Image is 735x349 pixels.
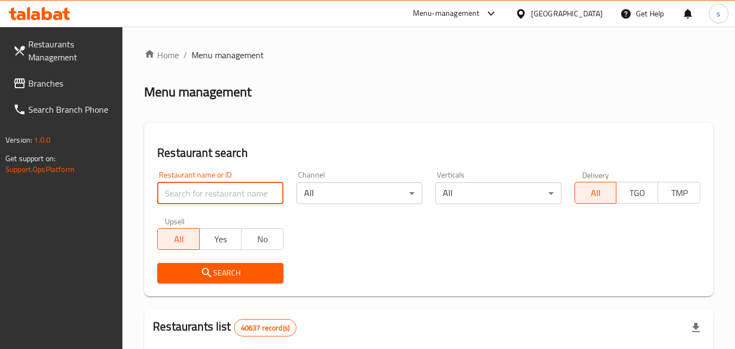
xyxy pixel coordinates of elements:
[582,171,609,179] label: Delivery
[157,182,283,204] input: Search for restaurant name or ID..
[183,48,187,62] li: /
[28,38,114,64] span: Restaurants Management
[4,31,123,70] a: Restaurants Management
[241,228,283,250] button: No
[683,315,709,341] div: Export file
[658,182,700,204] button: TMP
[157,145,700,161] h2: Restaurant search
[204,231,237,247] span: Yes
[5,162,75,176] a: Support.OpsPlatform
[234,319,297,336] div: Total records count
[144,83,251,101] h2: Menu management
[157,228,200,250] button: All
[246,231,279,247] span: No
[234,323,296,333] span: 40637 record(s)
[28,103,114,116] span: Search Branch Phone
[166,266,274,280] span: Search
[4,96,123,123] a: Search Branch Phone
[153,319,297,336] h2: Restaurants list
[663,185,696,201] span: TMP
[5,151,55,166] span: Get support on:
[717,8,720,20] span: s
[165,217,185,225] label: Upsell
[297,182,422,204] div: All
[621,185,654,201] span: TGO
[4,70,123,96] a: Branches
[616,182,658,204] button: TGO
[435,182,561,204] div: All
[28,77,114,90] span: Branches
[162,231,195,247] span: All
[157,263,283,283] button: Search
[531,8,603,20] div: [GEOGRAPHIC_DATA]
[5,133,32,147] span: Version:
[413,7,480,20] div: Menu-management
[34,133,51,147] span: 1.0.0
[192,48,264,62] span: Menu management
[575,182,617,204] button: All
[579,185,613,201] span: All
[144,48,179,62] a: Home
[144,48,713,62] nav: breadcrumb
[199,228,242,250] button: Yes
